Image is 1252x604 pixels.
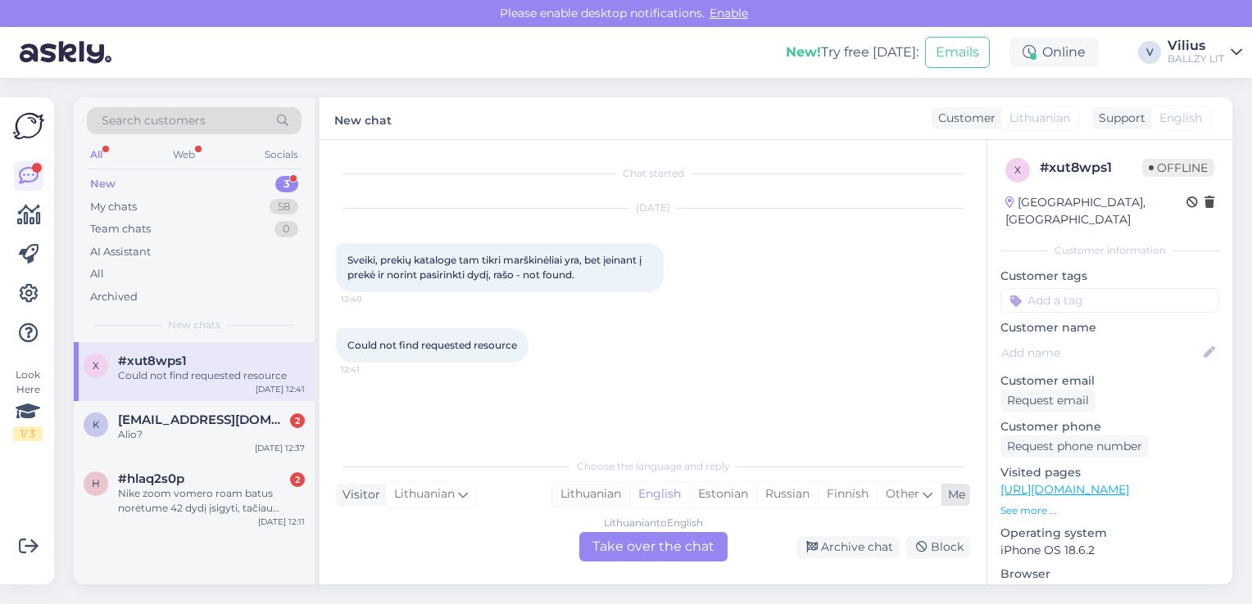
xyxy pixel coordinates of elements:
div: BALLZY LIT [1168,52,1224,65]
div: Lithuanian [552,482,629,507]
div: Block [906,536,970,558]
div: Take over the chat [579,532,728,561]
div: Russian [756,482,818,507]
div: Request phone number [1000,435,1149,458]
div: Web [170,144,198,165]
div: New [90,176,116,192]
span: Sveiki, prekių kataloge tam tikri marškinėliai yra, bet įeinant į prekė ir norint pasirinkti dydį... [347,254,644,281]
span: x [93,359,99,372]
div: Team chats [90,221,151,237]
div: Vilius [1168,39,1224,52]
div: # xut8wps1 [1040,158,1142,178]
img: Askly Logo [13,110,44,142]
div: Look Here [13,367,43,441]
div: Lithuanian to English [604,516,703,530]
div: 1 / 3 [13,426,43,441]
div: [DATE] [336,201,970,215]
p: Visited pages [1000,464,1219,481]
div: Try free [DATE]: [786,43,919,62]
span: English [1159,110,1202,127]
div: Choose the language and reply [336,459,970,474]
a: ViliusBALLZY LIT [1168,39,1242,65]
div: Alio? [118,427,305,442]
div: Archive chat [796,536,900,558]
div: V [1138,41,1161,64]
div: [GEOGRAPHIC_DATA], [GEOGRAPHIC_DATA] [1005,194,1186,228]
input: Add a tag [1000,288,1219,313]
div: My chats [90,199,137,215]
p: Browser [1000,566,1219,583]
span: Lithuanian [1009,110,1070,127]
div: Customer [932,110,996,127]
div: Visitor [336,486,380,503]
span: x [1014,164,1021,176]
div: Customer information [1000,243,1219,258]
p: Customer phone [1000,418,1219,435]
span: 12:41 [341,363,402,376]
p: Customer tags [1000,268,1219,285]
p: Customer name [1000,319,1219,336]
span: komiciute.karolina@gmail.com [118,412,288,427]
span: Offline [1142,159,1214,177]
div: Could not find requested resource [118,368,305,383]
span: k [93,418,100,430]
div: AI Assistant [90,244,151,260]
b: New! [786,44,821,60]
span: Enable [705,6,753,20]
span: #hlaq2s0p [118,471,184,486]
div: All [90,266,104,282]
p: See more ... [1000,503,1219,518]
div: 58 [270,199,298,215]
div: Nike zoom vomero roam batus norėtume 42 dydį įsigyti, tačiau reikalinga sąskaita - faktūra įmonei... [118,486,305,516]
button: Emails [925,37,990,68]
div: [DATE] 12:41 [256,383,305,395]
label: New chat [334,107,392,129]
a: [URL][DOMAIN_NAME] [1000,482,1129,497]
div: 3 [275,176,298,192]
div: 0 [274,221,298,237]
div: Chat started [336,166,970,181]
span: Could not find requested resource [347,339,517,351]
span: New chats [168,318,220,332]
div: Estonian [689,482,756,507]
p: iPhone OS 18.6.2 [1000,542,1219,559]
div: Online [1009,38,1099,67]
span: Lithuanian [394,485,455,503]
p: Customer email [1000,372,1219,390]
div: Socials [261,144,302,165]
span: Other [886,486,919,501]
p: Operating system [1000,525,1219,542]
span: Search customers [102,112,206,129]
div: [DATE] 12:11 [258,516,305,528]
div: [DATE] 12:37 [255,442,305,454]
div: Request email [1000,390,1095,412]
div: Me [941,486,965,503]
p: Safari 18.6 [1000,583,1219,600]
div: 2 [290,472,305,487]
div: Support [1092,110,1145,127]
div: All [87,144,106,165]
div: 2 [290,413,305,428]
div: English [629,482,689,507]
div: Archived [90,289,138,305]
span: h [92,477,100,489]
span: #xut8wps1 [118,354,187,368]
span: 12:40 [341,293,402,305]
div: Finnish [818,482,877,507]
input: Add name [1001,344,1200,362]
